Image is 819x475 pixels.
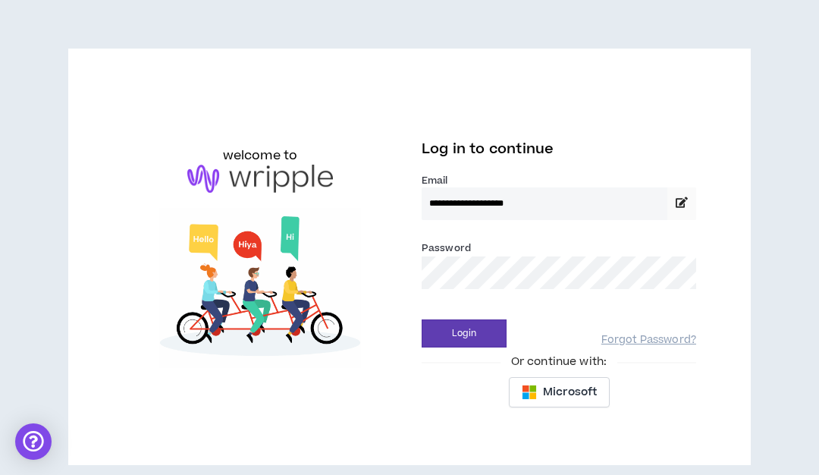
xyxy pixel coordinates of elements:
[509,377,610,407] button: Microsoft
[543,384,597,401] span: Microsoft
[187,165,333,193] img: logo-brand.png
[500,354,617,370] span: Or continue with:
[422,140,554,159] span: Log in to continue
[15,423,52,460] div: Open Intercom Messenger
[601,333,696,348] a: Forgot Password?
[422,174,696,187] label: Email
[223,146,298,165] h6: welcome to
[422,319,507,348] button: Login
[422,241,471,255] label: Password
[123,208,397,368] img: Welcome to Wripple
